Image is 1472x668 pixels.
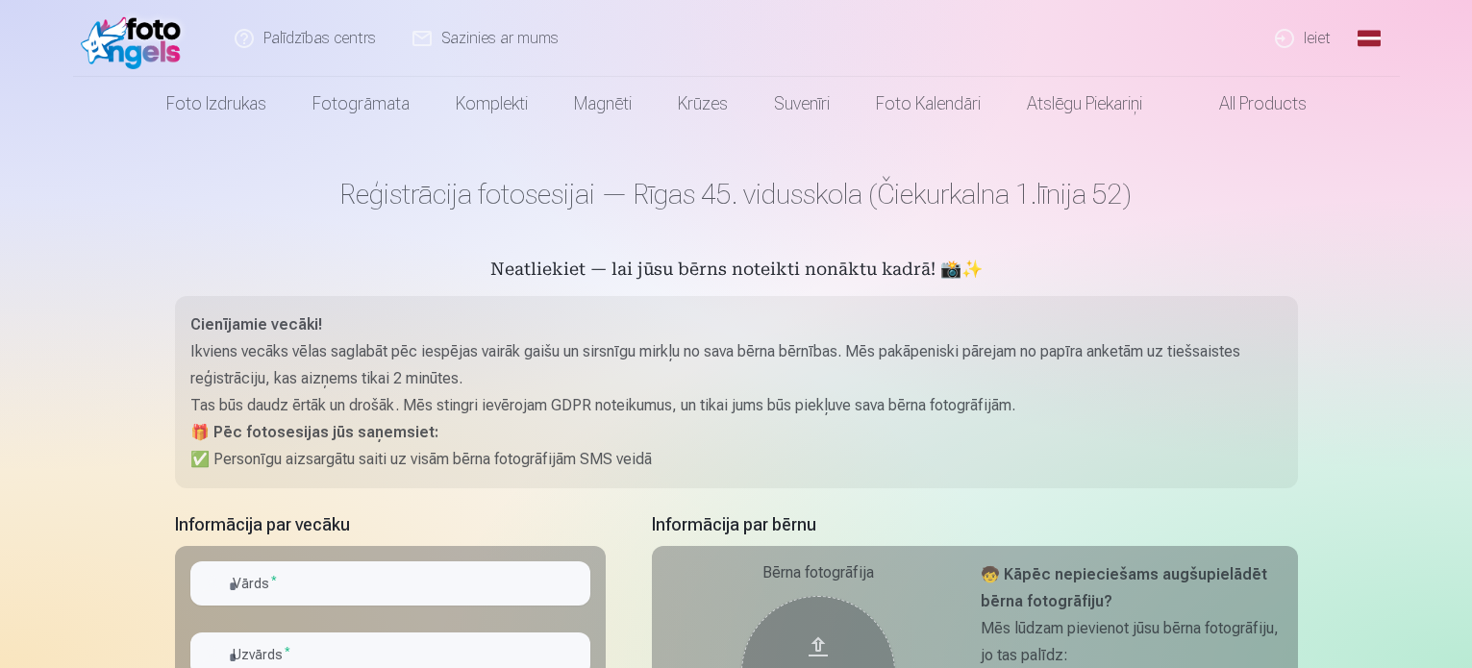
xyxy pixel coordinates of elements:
a: Foto izdrukas [143,77,289,131]
h5: Informācija par bērnu [652,511,1298,538]
p: Ikviens vecāks vēlas saglabāt pēc iespējas vairāk gaišu un sirsnīgu mirkļu no sava bērna bērnības... [190,338,1283,392]
a: Komplekti [433,77,551,131]
div: Bērna fotogrāfija [667,561,969,584]
strong: 🧒 Kāpēc nepieciešams augšupielādēt bērna fotogrāfiju? [981,565,1267,610]
a: Magnēti [551,77,655,131]
a: Fotogrāmata [289,77,433,131]
p: ✅ Personīgu aizsargātu saiti uz visām bērna fotogrāfijām SMS veidā [190,446,1283,473]
h1: Reģistrācija fotosesijai — Rīgas 45. vidusskola (Čiekurkalna 1.līnija 52) [175,177,1298,211]
a: Suvenīri [751,77,853,131]
a: Krūzes [655,77,751,131]
p: Tas būs daudz ērtāk un drošāk. Mēs stingri ievērojam GDPR noteikumus, un tikai jums būs piekļuve ... [190,392,1283,419]
a: Atslēgu piekariņi [1004,77,1165,131]
a: All products [1165,77,1330,131]
strong: Cienījamie vecāki! [190,315,322,334]
h5: Neatliekiet — lai jūsu bērns noteikti nonāktu kadrā! 📸✨ [175,258,1298,285]
h5: Informācija par vecāku [175,511,606,538]
a: Foto kalendāri [853,77,1004,131]
strong: 🎁 Pēc fotosesijas jūs saņemsiet: [190,423,438,441]
img: /fa1 [81,8,191,69]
